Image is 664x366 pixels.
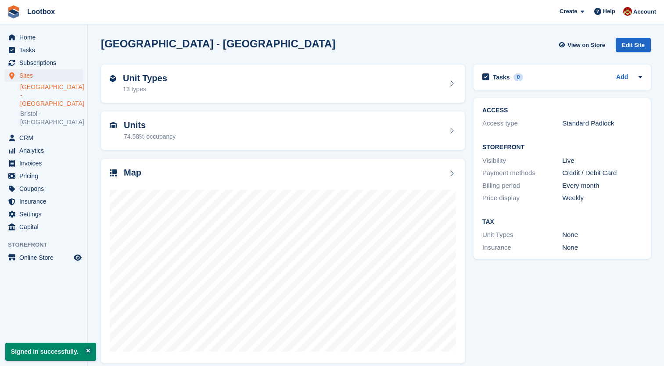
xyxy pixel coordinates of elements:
span: View on Store [567,41,605,50]
div: Visibility [482,156,562,166]
div: Unit Types [482,230,562,240]
a: menu [4,157,83,169]
a: Edit Site [616,38,651,56]
img: unit-type-icn-2b2737a686de81e16bb02015468b77c625bbabd49415b5ef34ead5e3b44a266d.svg [110,75,116,82]
a: Preview store [72,252,83,263]
span: Storefront [8,240,87,249]
a: View on Store [557,38,609,52]
div: Payment methods [482,168,562,178]
a: menu [4,144,83,157]
a: [GEOGRAPHIC_DATA] - [GEOGRAPHIC_DATA] [20,83,83,108]
p: Signed in successfully. [5,343,96,361]
span: Capital [19,221,72,233]
span: Tasks [19,44,72,56]
span: Create [560,7,577,16]
img: stora-icon-8386f47178a22dfd0bd8f6a31ec36ba5ce8667c1dd55bd0f319d3a0aa187defe.svg [7,5,20,18]
span: Coupons [19,183,72,195]
a: Unit Types 13 types [101,65,465,103]
span: Online Store [19,251,72,264]
img: Chad Brown [623,7,632,16]
div: None [562,230,642,240]
h2: [GEOGRAPHIC_DATA] - [GEOGRAPHIC_DATA] [101,38,335,50]
h2: Tasks [493,73,510,81]
img: unit-icn-7be61d7bf1b0ce9d3e12c5938cc71ed9869f7b940bace4675aadf7bd6d80202e.svg [110,122,117,128]
a: menu [4,69,83,82]
a: Add [616,72,628,83]
span: Subscriptions [19,57,72,69]
a: menu [4,132,83,144]
div: Credit / Debit Card [562,168,642,178]
span: Home [19,31,72,43]
div: Price display [482,193,562,203]
h2: Map [124,168,141,178]
h2: Unit Types [123,73,167,83]
div: None [562,243,642,253]
a: Lootbox [24,4,58,19]
span: Help [603,7,615,16]
span: Invoices [19,157,72,169]
div: Weekly [562,193,642,203]
a: menu [4,57,83,69]
div: 13 types [123,85,167,94]
span: Account [633,7,656,16]
h2: Storefront [482,144,642,151]
a: menu [4,44,83,56]
a: menu [4,208,83,220]
a: menu [4,251,83,264]
span: Analytics [19,144,72,157]
a: menu [4,221,83,233]
a: menu [4,31,83,43]
div: Standard Padlock [562,118,642,129]
a: Map [101,159,465,364]
div: 0 [513,73,524,81]
div: Billing period [482,181,562,191]
div: Access type [482,118,562,129]
a: menu [4,170,83,182]
span: CRM [19,132,72,144]
div: Every month [562,181,642,191]
a: Units 74.58% occupancy [101,111,465,150]
a: menu [4,183,83,195]
img: map-icn-33ee37083ee616e46c38cad1a60f524a97daa1e2b2c8c0bc3eb3415660979fc1.svg [110,169,117,176]
h2: ACCESS [482,107,642,114]
div: Edit Site [616,38,651,52]
a: Bristol - [GEOGRAPHIC_DATA] [20,110,83,126]
div: Live [562,156,642,166]
span: Settings [19,208,72,220]
span: Sites [19,69,72,82]
span: Insurance [19,195,72,208]
a: menu [4,195,83,208]
h2: Units [124,120,176,130]
span: Pricing [19,170,72,182]
h2: Tax [482,219,642,226]
div: Insurance [482,243,562,253]
div: 74.58% occupancy [124,132,176,141]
